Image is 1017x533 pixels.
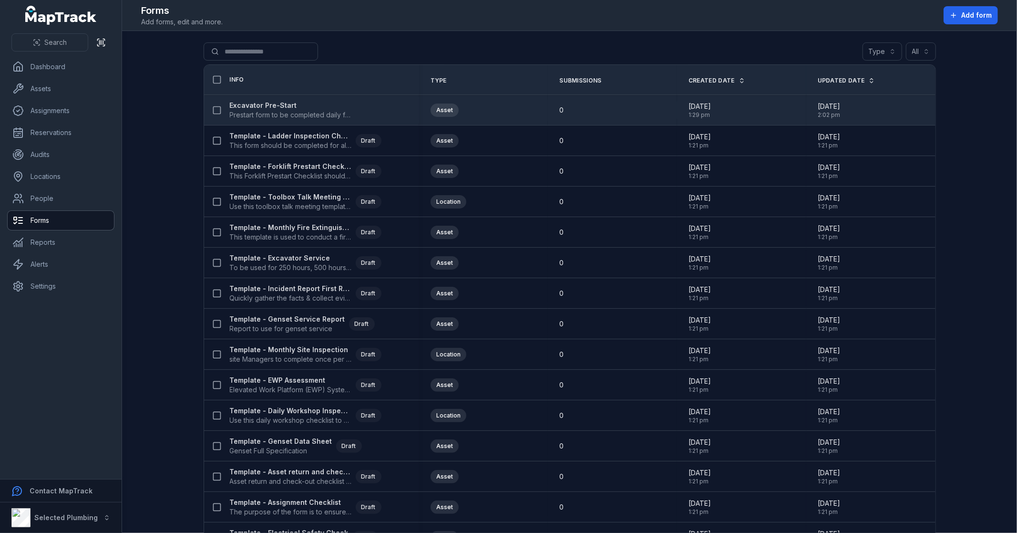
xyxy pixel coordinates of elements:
[688,499,711,508] span: [DATE]
[230,202,352,211] span: Use this toolbox talk meeting template to record details from safety meetings and toolbox talks.
[863,42,902,61] button: Type
[230,376,352,385] strong: Template - EWP Assessment
[818,417,840,424] span: 1:21 pm
[688,499,711,516] time: 7/23/2025, 1:21:26 PM
[356,470,381,483] div: Draft
[818,478,840,485] span: 1:21 pm
[356,378,381,392] div: Draft
[818,315,840,333] time: 7/23/2025, 1:21:26 PM
[818,355,840,363] span: 1:21 pm
[944,6,998,24] button: Add form
[431,287,459,300] div: Asset
[688,224,711,233] span: [DATE]
[230,406,381,425] a: Template - Daily Workshop InspectionUse this daily workshop checklist to maintain safety standard...
[688,77,745,84] a: Created Date
[431,501,459,514] div: Asset
[818,163,840,172] span: [DATE]
[688,508,711,516] span: 1:21 pm
[230,314,375,334] a: Template - Genset Service ReportReport to use for genset serviceDraft
[356,195,381,209] div: Draft
[688,468,711,485] time: 7/23/2025, 1:21:26 PM
[230,76,244,84] span: Info
[25,6,97,25] a: MapTrack
[688,468,711,478] span: [DATE]
[356,256,381,270] div: Draft
[356,287,381,300] div: Draft
[818,438,840,455] time: 7/23/2025, 1:21:26 PM
[688,111,711,119] span: 1:29 pm
[688,417,711,424] span: 1:21 pm
[688,102,711,119] time: 8/19/2025, 1:29:27 PM
[431,104,459,117] div: Asset
[688,224,711,241] time: 7/23/2025, 1:21:26 PM
[356,409,381,422] div: Draft
[688,438,711,447] span: [DATE]
[688,264,711,272] span: 1:21 pm
[8,145,114,164] a: Audits
[8,189,114,208] a: People
[559,77,601,84] span: Submissions
[356,165,381,178] div: Draft
[818,254,840,272] time: 7/23/2025, 1:21:26 PM
[559,228,564,237] span: 0
[688,325,711,333] span: 1:21 pm
[8,123,114,142] a: Reservations
[8,79,114,98] a: Assets
[688,142,711,149] span: 1:21 pm
[44,38,67,47] span: Search
[818,285,840,302] time: 7/23/2025, 1:21:26 PM
[230,467,381,486] a: Template - Asset return and check-out checklistAsset return and check-out checklist - for key ass...
[688,346,711,363] time: 7/23/2025, 1:21:26 PM
[431,165,459,178] div: Asset
[8,101,114,120] a: Assignments
[431,378,459,392] div: Asset
[818,203,840,210] span: 1:21 pm
[818,499,840,508] span: [DATE]
[818,142,840,149] span: 1:21 pm
[818,438,840,447] span: [DATE]
[230,345,352,355] strong: Template - Monthly Site Inspection
[356,501,381,514] div: Draft
[818,376,840,386] span: [DATE]
[818,193,840,203] span: [DATE]
[8,211,114,230] a: Forms
[230,101,352,110] strong: Excavator Pre-Start
[906,42,936,61] button: All
[230,376,381,395] a: Template - EWP AssessmentElevated Work Platform (EWP) System AssessmentDraft
[688,315,711,333] time: 7/23/2025, 1:21:26 PM
[230,284,352,293] strong: Template - Incident Report First Response
[230,437,362,456] a: Template - Genset Data SheetGenset Full SpecificationDraft
[688,254,711,272] time: 7/23/2025, 1:21:26 PM
[230,101,352,120] a: Excavator Pre-StartPrestart form to be completed daily for all excavators.
[141,17,223,27] span: Add forms, edit and more.
[230,223,352,232] strong: Template - Monthly Fire Extinguisher Inspection
[230,131,381,150] a: Template - Ladder Inspection ChecklistThis form should be completed for all ladders.Draft
[688,193,711,210] time: 7/23/2025, 1:21:26 PM
[818,407,840,417] span: [DATE]
[431,134,459,147] div: Asset
[688,203,711,210] span: 1:21 pm
[818,111,840,119] span: 2:02 pm
[230,314,345,324] strong: Template - Genset Service Report
[8,277,114,296] a: Settings
[688,407,711,424] time: 7/23/2025, 1:21:26 PM
[230,284,381,303] a: Template - Incident Report First ResponseQuickly gather the facts & collect evidence about an inc...
[230,345,381,364] a: Template - Monthly Site Inspectionsite Managers to complete once per monthDraft
[141,4,223,17] h2: Forms
[688,193,711,203] span: [DATE]
[688,376,711,394] time: 7/23/2025, 1:21:26 PM
[688,77,735,84] span: Created Date
[688,386,711,394] span: 1:21 pm
[431,317,459,331] div: Asset
[688,294,711,302] span: 1:21 pm
[818,102,840,119] time: 8/19/2025, 2:02:05 PM
[818,132,840,149] time: 7/23/2025, 1:21:26 PM
[818,285,840,294] span: [DATE]
[356,348,381,361] div: Draft
[431,409,466,422] div: Location
[688,102,711,111] span: [DATE]
[230,324,345,334] span: Report to use for genset service
[688,285,711,302] time: 7/23/2025, 1:21:26 PM
[30,487,92,495] strong: Contact MapTrack
[818,386,840,394] span: 1:21 pm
